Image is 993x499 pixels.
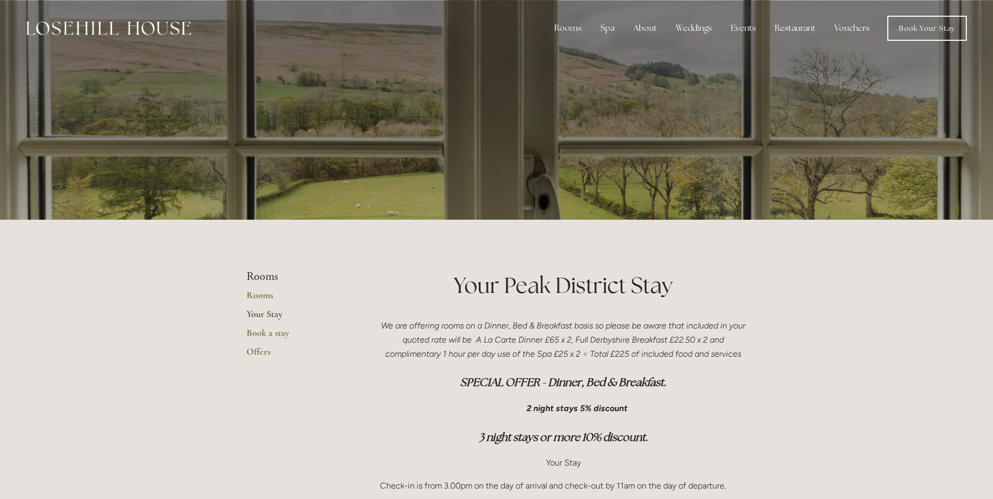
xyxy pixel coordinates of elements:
[247,270,347,283] li: Rooms
[380,479,747,493] p: Check-in is from 3.00pm on the day of arrival and check-out by 11am on the day of departure.
[887,16,967,41] a: Book Your Stay
[527,403,628,413] em: 2 night stays 5% discount
[247,289,347,308] a: Rooms
[546,18,590,39] div: Rooms
[766,18,824,39] div: Restaurant
[380,270,747,301] h1: Your Peak District Stay
[247,346,347,365] a: Offers
[479,430,648,444] em: 3 night stays or more 10% discount.
[247,308,347,327] a: Your Stay
[722,18,764,39] div: Events
[247,327,347,346] a: Book a stay
[380,456,747,470] p: Your Stay
[460,375,666,389] em: SPECIAL OFFER - Dinner, Bed & Breakfast.
[826,18,878,39] a: Vouchers
[381,321,747,359] em: We are offering rooms on a Dinner, Bed & Breakfast basis so please be aware that included in your...
[26,21,191,35] img: Losehill House
[592,18,623,39] div: Spa
[625,18,665,39] div: About
[667,18,720,39] div: Weddings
